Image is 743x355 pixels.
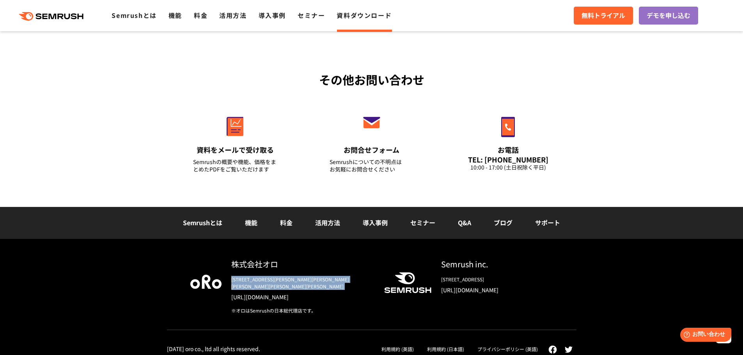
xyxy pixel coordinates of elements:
[410,218,435,227] a: セミナー
[193,158,277,173] div: Semrushの概要や機能、価格をまとめたPDFをご覧いただけます
[535,218,560,227] a: サポート
[494,218,512,227] a: ブログ
[231,276,372,290] div: [STREET_ADDRESS][PERSON_NAME][PERSON_NAME][PERSON_NAME][PERSON_NAME][PERSON_NAME]
[458,218,471,227] a: Q&A
[381,346,414,352] a: 利用規約 (英語)
[639,7,698,25] a: デモを申し込む
[582,11,625,21] span: 無料トライアル
[231,258,372,270] div: 株式会社オロ
[647,11,690,21] span: デモを申し込む
[167,345,260,352] div: [DATE] oro co., ltd all rights reserved.
[183,218,222,227] a: Semrushとは
[466,155,550,164] div: TEL: [PHONE_NUMBER]
[466,145,550,155] div: お電話
[548,345,557,354] img: facebook
[194,11,207,20] a: 料金
[441,258,553,270] div: Semrush inc.
[167,71,576,88] div: その他お問い合わせ
[190,275,222,289] img: oro company
[565,346,573,353] img: twitter
[112,11,156,20] a: Semrushとは
[330,145,414,155] div: お問合せフォーム
[168,11,182,20] a: 機能
[193,145,277,155] div: 資料をメールで受け取る
[337,11,392,20] a: 資料ダウンロード
[466,164,550,171] div: 10:00 - 17:00 (土日祝除く平日)
[674,325,734,346] iframe: Help widget launcher
[477,346,538,352] a: プライバシーポリシー (英語)
[427,346,464,352] a: 利用規約 (日本語)
[441,276,553,283] div: [STREET_ADDRESS]
[231,293,372,301] a: [URL][DOMAIN_NAME]
[441,286,553,294] a: [URL][DOMAIN_NAME]
[313,100,430,183] a: お問合せフォーム Semrushについての不明点はお気軽にお問合せください
[177,100,294,183] a: 資料をメールで受け取る Semrushの概要や機能、価格をまとめたPDFをご覧いただけます
[231,307,372,314] div: ※オロはSemrushの日本総代理店です。
[298,11,325,20] a: セミナー
[363,218,388,227] a: 導入事例
[315,218,340,227] a: 活用方法
[245,218,257,227] a: 機能
[574,7,633,25] a: 無料トライアル
[259,11,286,20] a: 導入事例
[280,218,293,227] a: 料金
[219,11,246,20] a: 活用方法
[330,158,414,173] div: Semrushについての不明点は お気軽にお問合せください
